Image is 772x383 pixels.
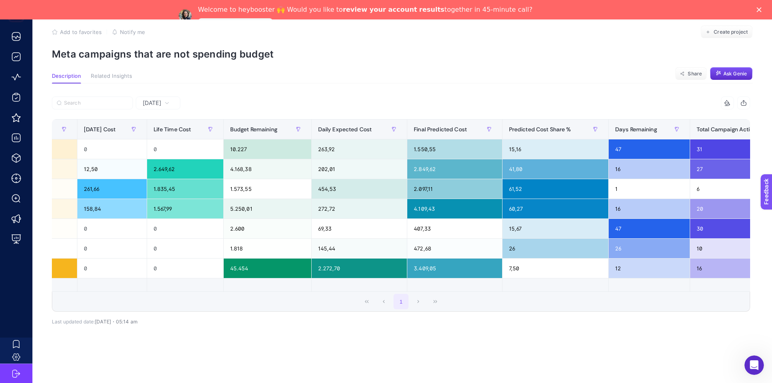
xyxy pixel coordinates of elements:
div: 1 [609,179,690,199]
span: [DATE] [143,99,161,107]
div: 1.550,55 [407,139,502,159]
div: 0 [77,259,147,278]
button: Description [52,73,81,83]
div: 12 [609,259,690,278]
span: Life Time Cost [154,126,191,133]
div: Welcome to heybooster 🙌 Would you like to together in 45-minute call? [198,6,532,14]
span: Last updated date: [52,319,95,325]
div: 4.109,43 [407,199,502,218]
div: 272,72 [312,199,407,218]
div: 45.454 [224,259,311,278]
p: Meta campaigns that are not spending budget [52,48,753,60]
img: Profile image for Neslihan [179,9,192,22]
div: 1.573,55 [224,179,311,199]
div: 0 [77,219,147,238]
div: 47 [609,139,690,159]
button: Notify me [112,29,145,35]
div: 263,92 [312,139,407,159]
div: 2.649,62 [147,159,223,179]
div: 0 [147,239,223,258]
div: 0 [147,219,223,238]
span: [DATE] Cost [84,126,116,133]
button: Ask Genie [710,67,753,80]
a: Speak with an Expert [198,18,273,28]
div: 4.168,38 [224,159,311,179]
div: 454,53 [312,179,407,199]
div: 15,67 [503,219,608,238]
input: Search [64,100,128,106]
div: 12,50 [77,159,147,179]
div: 1.835,45 [147,179,223,199]
div: 10.227 [224,139,311,159]
div: 41,80 [503,159,608,179]
span: Feedback [5,2,31,9]
span: Days Remaining [615,126,657,133]
span: Ask Genie [723,71,747,77]
button: Share [675,67,707,80]
span: Description [52,73,81,79]
div: Yesterday [52,109,750,325]
span: Daily Expected Cost [318,126,372,133]
button: 1 [393,294,409,309]
b: results [419,6,444,13]
div: 5.250,01 [224,199,311,218]
span: Total Campaign Active Days [697,126,771,133]
span: [DATE]・05:14 am [95,319,137,325]
div: 407,33 [407,219,502,238]
div: 16 [609,159,690,179]
span: Add to favorites [60,29,102,35]
div: 69,33 [312,219,407,238]
div: Close [757,7,765,12]
div: 0 [147,139,223,159]
div: 2.097,11 [407,179,502,199]
span: Budget Remaining [230,126,277,133]
span: Related Insights [91,73,132,79]
div: 26 [609,239,690,258]
div: 16 [609,199,690,218]
div: 158,84 [77,199,147,218]
div: 7,50 [503,259,608,278]
span: Share [688,71,702,77]
div: 0 [147,259,223,278]
div: 472,68 [407,239,502,258]
div: 145,44 [312,239,407,258]
div: 47 [609,219,690,238]
div: 60,27 [503,199,608,218]
button: Related Insights [91,73,132,83]
div: 0 [77,139,147,159]
iframe: Intercom live chat [744,355,764,375]
span: Notify me [120,29,145,35]
div: 261,66 [77,179,147,199]
button: Add to favorites [52,29,102,35]
span: Final Predicted Cost [414,126,467,133]
b: review your account [343,6,417,13]
div: 26 [503,239,608,258]
div: 2.849,62 [407,159,502,179]
div: 2.600 [224,219,311,238]
div: 15,16 [503,139,608,159]
div: 3.409,05 [407,259,502,278]
div: 0 [77,239,147,258]
div: 2.272,70 [312,259,407,278]
span: Predicted Cost Share % [509,126,571,133]
div: 61,52 [503,179,608,199]
button: Create project [701,26,753,39]
span: Create project [714,29,748,35]
div: 1.567,99 [147,199,223,218]
div: 202,01 [312,159,407,179]
div: 1.818 [224,239,311,258]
